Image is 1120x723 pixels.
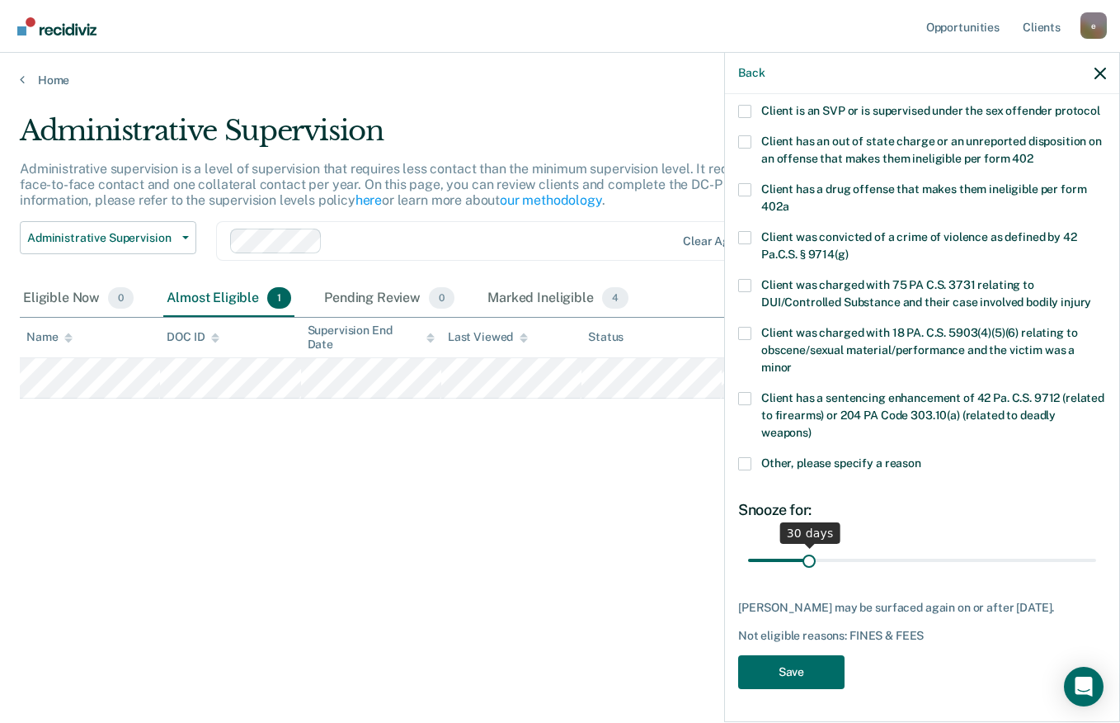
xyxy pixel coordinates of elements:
[267,287,291,309] span: 1
[683,234,753,248] div: Clear agents
[20,281,137,317] div: Eligible Now
[20,73,1100,87] a: Home
[108,287,134,309] span: 0
[17,17,96,35] img: Recidiviz
[308,324,435,352] div: Supervision End Date
[588,330,624,344] div: Status
[738,501,1106,519] div: Snooze for:
[484,281,632,317] div: Marked Ineligible
[738,66,765,80] button: Back
[761,104,1100,117] span: Client is an SVP or is supervised under the sex offender protocol
[761,278,1091,309] span: Client was charged with 75 PA C.S. 3731 relating to DUI/Controlled Substance and their case invol...
[761,326,1077,374] span: Client was charged with 18 PA. C.S. 5903(4)(5)(6) relating to obscene/sexual material/performance...
[20,161,841,208] p: Administrative supervision is a level of supervision that requires less contact than the minimum ...
[1080,12,1107,39] div: e
[761,135,1102,165] span: Client has an out of state charge or an unreported disposition on an offense that makes them inel...
[1064,667,1104,706] div: Open Intercom Messenger
[1080,12,1107,39] button: Profile dropdown button
[780,522,840,544] div: 30 days
[738,629,1106,643] div: Not eligible reasons: FINES & FEES
[26,330,73,344] div: Name
[738,601,1106,615] div: [PERSON_NAME] may be surfaced again on or after [DATE].
[163,281,294,317] div: Almost Eligible
[761,456,921,470] span: Other, please specify a reason
[761,182,1086,213] span: Client has a drug offense that makes them ineligible per form 402a
[761,230,1077,261] span: Client was convicted of a crime of violence as defined by 42 Pa.C.S. § 9714(g)
[321,281,458,317] div: Pending Review
[429,287,454,309] span: 0
[738,655,845,689] button: Save
[602,287,628,309] span: 4
[355,192,382,208] a: here
[500,192,602,208] a: our methodology
[448,330,528,344] div: Last Viewed
[20,114,860,161] div: Administrative Supervision
[761,391,1104,439] span: Client has a sentencing enhancement of 42 Pa. C.S. 9712 (related to firearms) or 204 PA Code 303....
[167,330,219,344] div: DOC ID
[27,231,176,245] span: Administrative Supervision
